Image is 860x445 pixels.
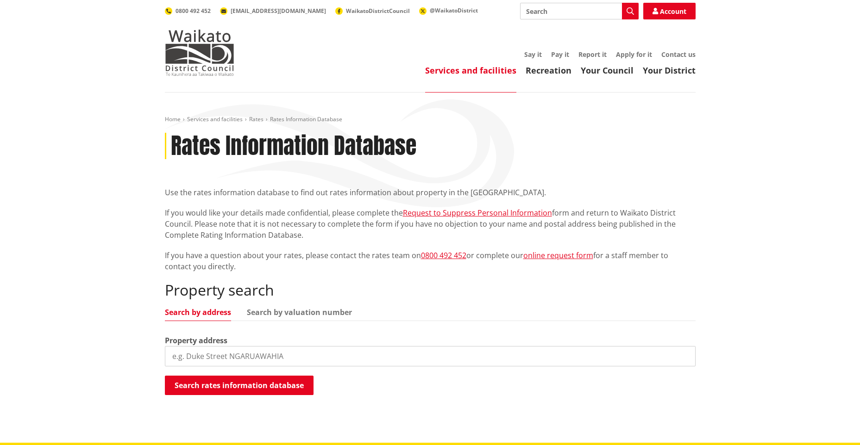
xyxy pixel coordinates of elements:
a: Report it [578,50,607,59]
a: online request form [523,250,593,260]
a: Search by valuation number [247,309,352,316]
a: Say it [524,50,542,59]
a: Account [643,3,696,19]
a: [EMAIL_ADDRESS][DOMAIN_NAME] [220,7,326,15]
p: If you have a question about your rates, please contact the rates team on or complete our for a s... [165,250,696,272]
span: @WaikatoDistrict [430,6,478,14]
a: Apply for it [616,50,652,59]
a: 0800 492 452 [165,7,211,15]
a: @WaikatoDistrict [419,6,478,14]
a: Request to Suppress Personal Information [403,208,552,218]
a: Services and facilities [187,115,243,123]
h1: Rates Information Database [171,133,416,160]
input: e.g. Duke Street NGARUAWAHIA [165,346,696,366]
p: Use the rates information database to find out rates information about property in the [GEOGRAPHI... [165,187,696,198]
nav: breadcrumb [165,116,696,124]
a: Your Council [581,65,634,76]
a: 0800 492 452 [421,250,466,260]
a: Home [165,115,181,123]
span: Rates Information Database [270,115,342,123]
a: Your District [643,65,696,76]
a: Pay it [551,50,569,59]
label: Property address [165,335,227,346]
a: Services and facilities [425,65,516,76]
a: Rates [249,115,264,123]
span: [EMAIL_ADDRESS][DOMAIN_NAME] [231,7,326,15]
a: WaikatoDistrictCouncil [335,7,410,15]
img: Waikato District Council - Te Kaunihera aa Takiwaa o Waikato [165,30,234,76]
span: WaikatoDistrictCouncil [346,7,410,15]
a: Search by address [165,309,231,316]
a: Recreation [526,65,571,76]
p: If you would like your details made confidential, please complete the form and return to Waikato ... [165,207,696,241]
button: Search rates information database [165,376,314,395]
input: Search input [520,3,639,19]
a: Contact us [661,50,696,59]
span: 0800 492 452 [176,7,211,15]
h2: Property search [165,281,696,299]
